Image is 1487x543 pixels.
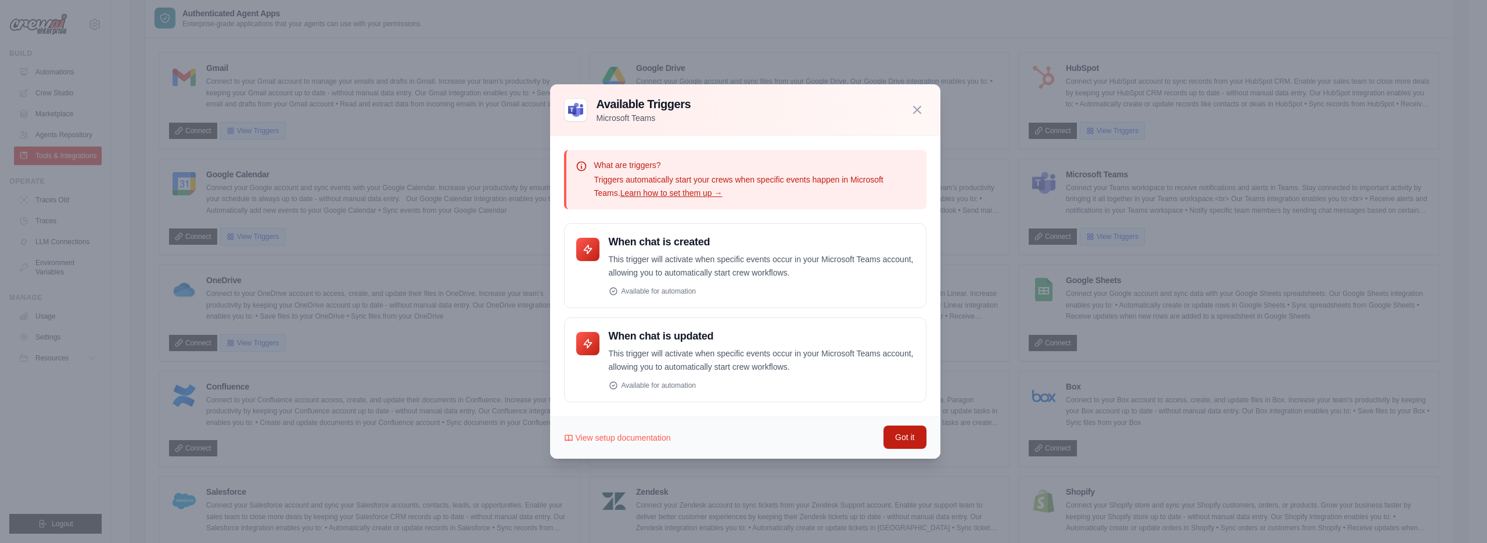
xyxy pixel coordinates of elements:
[597,96,691,112] h3: Available Triggers
[609,347,914,374] p: This trigger will activate when specific events occur in your Microsoft Teams account, allowing y...
[609,330,914,343] h4: When chat is updated
[564,98,587,122] img: Microsoft Teams
[594,159,917,171] p: What are triggers?
[883,426,926,449] button: Got it
[609,381,914,390] div: Available for automation
[576,432,671,444] span: View setup documentation
[620,188,723,198] a: Learn how to set them up →
[594,173,917,200] p: Triggers automatically start your crews when specific events happen in Microsoft Teams.
[609,253,914,280] p: This trigger will activate when specific events occur in your Microsoft Teams account, allowing y...
[609,235,914,249] h4: When chat is created
[609,287,914,296] div: Available for automation
[564,432,671,444] a: View setup documentation
[597,112,691,124] p: Microsoft Teams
